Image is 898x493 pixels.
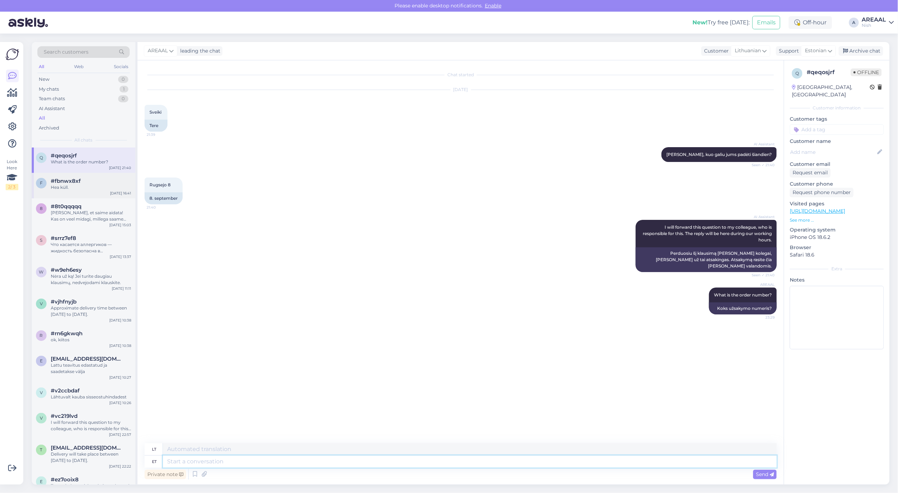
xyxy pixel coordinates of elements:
[149,182,171,187] span: Rugsejo 8
[756,471,774,477] span: Send
[790,115,884,123] p: Customer tags
[748,282,775,287] span: AREAAL
[714,292,772,297] span: What is the order number?
[40,390,43,395] span: v
[709,302,777,314] div: Koks užsakymo numeris?
[109,318,131,323] div: [DATE] 10:38
[109,375,131,380] div: [DATE] 10:27
[6,48,19,61] img: Askly Logo
[51,394,131,400] div: Lähtuvalt kauba sisseostuhindadest
[51,419,131,432] div: I will forward this question to my colleague, who is responsible for this. The reply will be here...
[748,162,775,168] span: Seen ✓ 21:40
[39,269,44,275] span: w
[152,456,157,468] div: et
[40,206,43,211] span: 8
[109,432,131,437] div: [DATE] 22:57
[636,247,777,272] div: Perduosiu šį klausimą [PERSON_NAME] kolegai, [PERSON_NAME] už tai atsakingas. Atsakymą rasite čia...
[790,148,876,156] input: Add name
[39,105,65,112] div: AI Assistant
[748,142,775,147] span: AI Assistant
[51,159,131,165] div: What is the order number?
[790,234,884,241] p: iPhone OS 18.6.2
[862,17,886,23] div: AREAAL
[51,337,131,343] div: ok, kiitos
[692,19,708,26] b: New!
[152,443,157,455] div: lt
[701,47,729,55] div: Customer
[40,180,43,186] span: f
[145,192,183,204] div: 8. september
[112,286,131,291] div: [DATE] 11:11
[790,200,884,208] p: Visited pages
[795,71,799,76] span: q
[790,138,884,145] p: Customer name
[776,47,799,55] div: Support
[39,86,59,93] div: My chats
[51,235,76,241] span: #srrz7ef8
[849,18,859,28] div: A
[790,217,884,223] p: See more ...
[40,301,43,306] span: v
[790,124,884,135] input: Add a tag
[643,224,773,242] span: I will forward this question to my colleague, who is responsible for this. The reply will be here...
[752,16,780,29] button: Emails
[51,210,131,222] div: [PERSON_NAME], et saime aidata! Kas on veel midagi, millega saame Teid aidata?
[149,109,161,115] span: Sveiki
[790,105,884,111] div: Customer information
[147,205,173,210] span: 21:40
[51,413,78,419] span: #vc219lvd
[51,273,131,286] div: Nėra už ką! Jei turite daugiau klausimų, nedvejodami klauskite.
[790,180,884,188] p: Customer phone
[790,244,884,251] p: Browser
[51,451,131,464] div: Delivery will take place between [DATE] to [DATE].
[790,276,884,284] p: Notes
[839,46,883,56] div: Archive chat
[39,95,65,102] div: Team chats
[51,152,77,159] span: #qeqosjrf
[805,47,826,55] span: Estonian
[483,2,503,9] span: Enable
[145,72,777,78] div: Chat started
[748,315,775,320] span: 23:29
[148,47,168,55] span: AREAAL
[692,18,750,27] div: Try free [DATE]:
[51,445,124,451] span: tmscesiulis@gmail.com
[51,203,81,210] span: #8t0qqqqq
[37,62,45,71] div: All
[118,76,128,83] div: 0
[51,267,82,273] span: #w9eh6esy
[109,165,131,170] div: [DATE] 21:40
[789,16,832,29] div: Off-hour
[40,447,43,452] span: t
[40,238,43,243] span: s
[790,168,831,178] div: Request email
[790,188,854,197] div: Request phone number
[109,400,131,405] div: [DATE] 10:26
[109,464,131,469] div: [DATE] 22:22
[666,152,772,157] span: [PERSON_NAME], kuo galiu jums padėti šiandien?
[51,476,79,483] span: #ez7ooix8
[118,95,128,102] div: 0
[40,358,43,363] span: e
[6,158,18,190] div: Look Here
[792,84,870,98] div: [GEOGRAPHIC_DATA], [GEOGRAPHIC_DATA]
[109,222,131,228] div: [DATE] 15:03
[145,86,777,93] div: [DATE]
[790,266,884,272] div: Extra
[40,479,43,484] span: e
[39,76,49,83] div: New
[51,241,131,254] div: Что касается аллергиков — жидкость безопасна в использовании и не содержит отдушек или ароматизат...
[51,387,80,394] span: #v2ccbdaf
[807,68,851,77] div: # qeqosjrf
[112,62,130,71] div: Socials
[851,68,882,76] span: Offline
[51,356,124,362] span: erics0n988@gmail.com
[147,132,173,137] span: 21:39
[51,305,131,318] div: Approximate delivery time between [DATE] to [DATE].
[790,208,845,214] a: [URL][DOMAIN_NAME]
[862,23,886,28] div: Nish
[75,137,93,143] span: All chats
[44,48,88,56] span: Search customers
[790,251,884,259] p: Safari 18.6
[145,470,186,479] div: Private note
